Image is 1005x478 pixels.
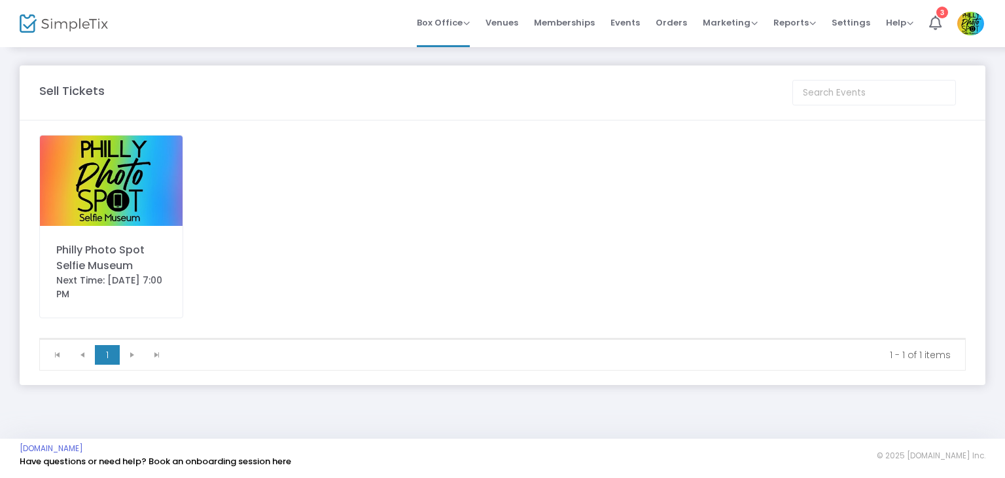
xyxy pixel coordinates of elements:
[40,136,183,226] img: 638410332790874548Untitleddesign6.jpg
[56,242,166,274] div: Philly Photo Spot Selfie Museum
[40,339,965,339] div: Data table
[703,16,758,29] span: Marketing
[773,16,816,29] span: Reports
[832,6,870,39] span: Settings
[886,16,913,29] span: Help
[95,345,120,365] span: Page 1
[485,6,518,39] span: Venues
[39,82,105,100] m-panel-title: Sell Tickets
[179,348,951,361] kendo-pager-info: 1 - 1 of 1 items
[56,274,166,301] div: Next Time: [DATE] 7:00 PM
[20,443,83,454] a: [DOMAIN_NAME]
[20,455,291,468] a: Have questions or need help? Book an onboarding session here
[877,450,985,461] span: © 2025 [DOMAIN_NAME] Inc.
[610,6,640,39] span: Events
[534,6,595,39] span: Memberships
[792,80,956,105] input: Search Events
[417,16,470,29] span: Box Office
[656,6,687,39] span: Orders
[936,7,948,18] div: 3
